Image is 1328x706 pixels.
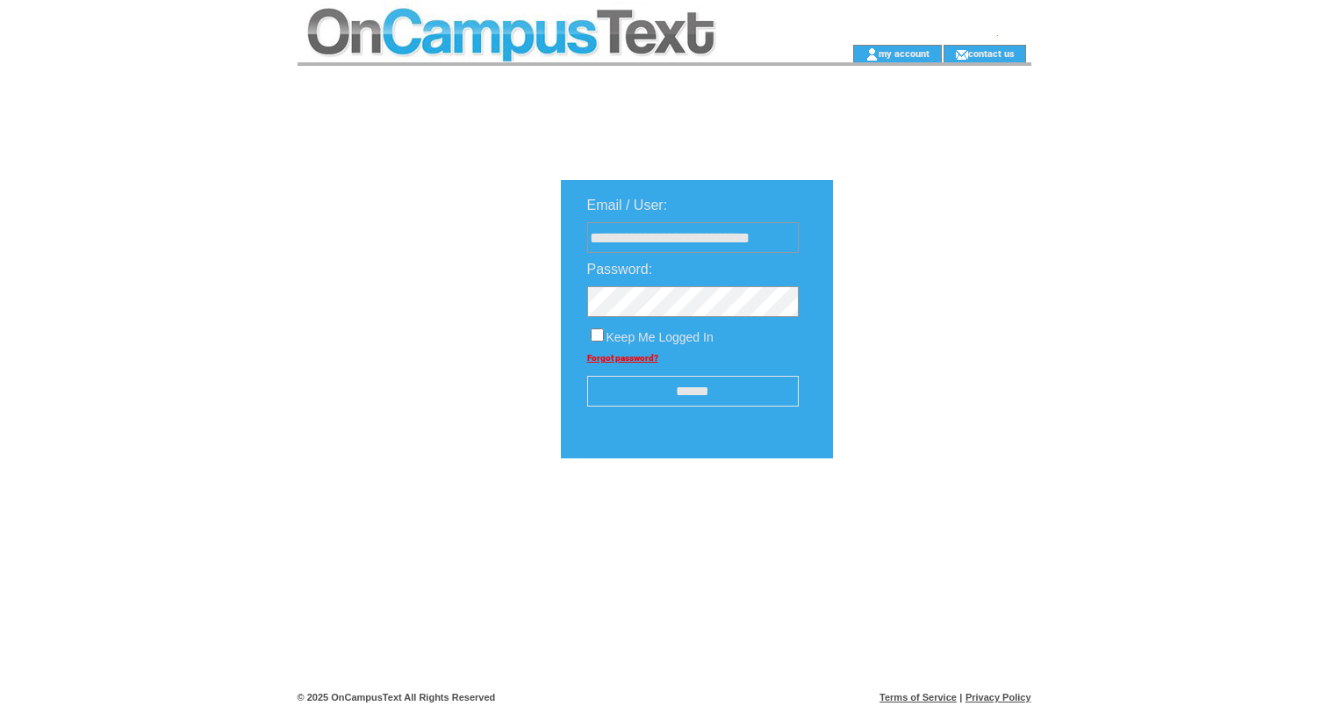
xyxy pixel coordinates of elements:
span: © 2025 OnCampusText All Rights Reserved [298,692,496,702]
a: contact us [968,47,1015,59]
span: Email / User: [587,198,668,213]
span: Password: [587,262,653,277]
img: transparent.png [884,502,972,524]
a: Privacy Policy [965,692,1031,702]
img: account_icon.gif [865,47,879,61]
a: Terms of Service [879,692,957,702]
a: my account [879,47,930,59]
a: Forgot password? [587,353,658,363]
span: | [959,692,962,702]
span: Keep Me Logged In [607,330,714,344]
img: contact_us_icon.gif [955,47,968,61]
